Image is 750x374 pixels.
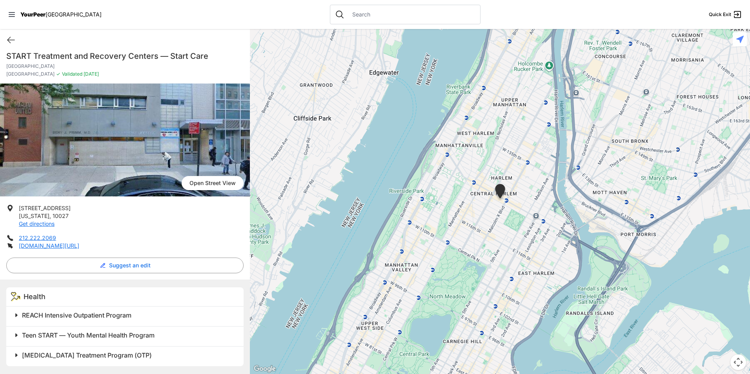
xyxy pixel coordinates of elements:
[6,71,55,77] span: [GEOGRAPHIC_DATA]
[49,212,51,219] span: ,
[252,364,278,374] a: Open this area in Google Maps (opens a new window)
[6,63,244,69] p: [GEOGRAPHIC_DATA]
[22,351,152,359] span: [MEDICAL_DATA] Treatment Program (OTP)
[20,12,102,17] a: YourPeer[GEOGRAPHIC_DATA]
[6,51,244,62] h1: START Treatment and Recovery Centers — Start Care
[709,10,742,19] a: Quick Exit
[19,242,79,249] a: [DOMAIN_NAME][URL]
[182,176,244,190] span: Open Street View
[730,354,746,370] button: Map camera controls
[62,71,82,77] span: Validated
[20,11,46,18] span: YourPeer
[22,331,155,339] span: Teen START — Youth Mental Health Program
[53,212,69,219] span: 10027
[19,212,49,219] span: [US_STATE]
[6,258,244,273] button: Suggest an edit
[252,364,278,374] img: Google
[82,71,99,77] span: [DATE]
[709,11,731,18] span: Quick Exit
[46,11,102,18] span: [GEOGRAPHIC_DATA]
[19,205,71,211] span: [STREET_ADDRESS]
[56,71,60,77] span: ✓
[19,220,55,227] a: Get directions
[493,184,507,202] div: Central Harlem
[109,261,151,269] span: Suggest an edit
[22,311,131,319] span: REACH Intensive Outpatient Program
[24,292,46,301] span: Health
[19,234,56,241] a: 212.222.2069
[348,11,475,18] input: Search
